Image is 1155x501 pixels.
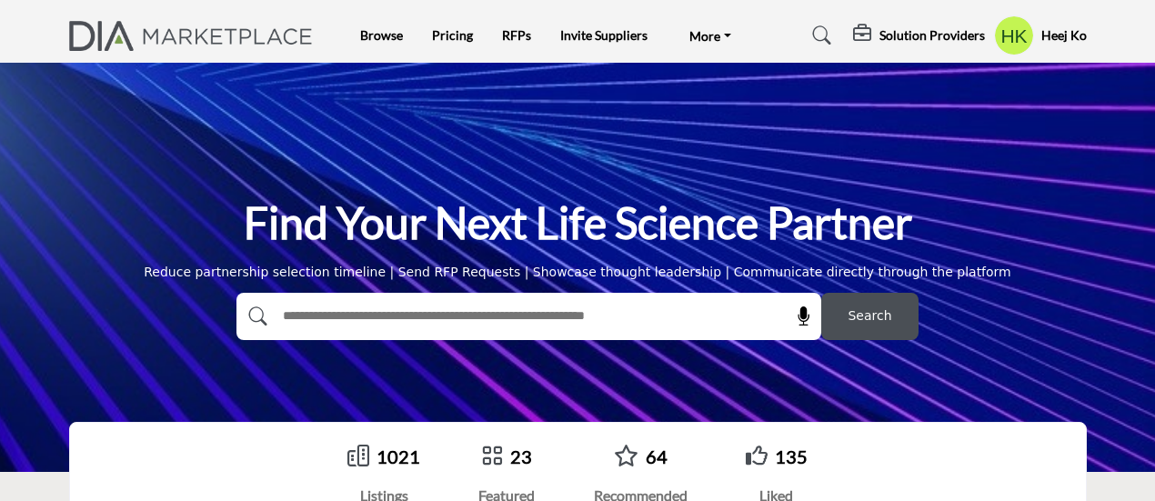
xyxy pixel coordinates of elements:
a: 1021 [377,446,420,467]
a: Search [795,21,843,50]
a: More [677,23,744,48]
button: Show hide supplier dropdown [994,15,1034,55]
a: Go to Featured [481,445,503,469]
h1: Find Your Next Life Science Partner [244,195,912,251]
a: RFPs [502,27,531,43]
div: Reduce partnership selection timeline | Send RFP Requests | Showcase thought leadership | Communi... [144,263,1011,282]
img: Site Logo [69,21,323,51]
a: Pricing [432,27,473,43]
a: 23 [510,446,532,467]
h5: Heej Ko [1041,26,1087,45]
a: 64 [646,446,668,467]
a: 135 [775,446,808,467]
a: Go to Recommended [614,445,638,469]
div: Solution Providers [853,25,985,46]
h5: Solution Providers [879,27,985,44]
span: Search [848,306,891,326]
i: Go to Liked [746,445,768,466]
button: Search [821,293,919,340]
a: Invite Suppliers [560,27,648,43]
a: Browse [360,27,403,43]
